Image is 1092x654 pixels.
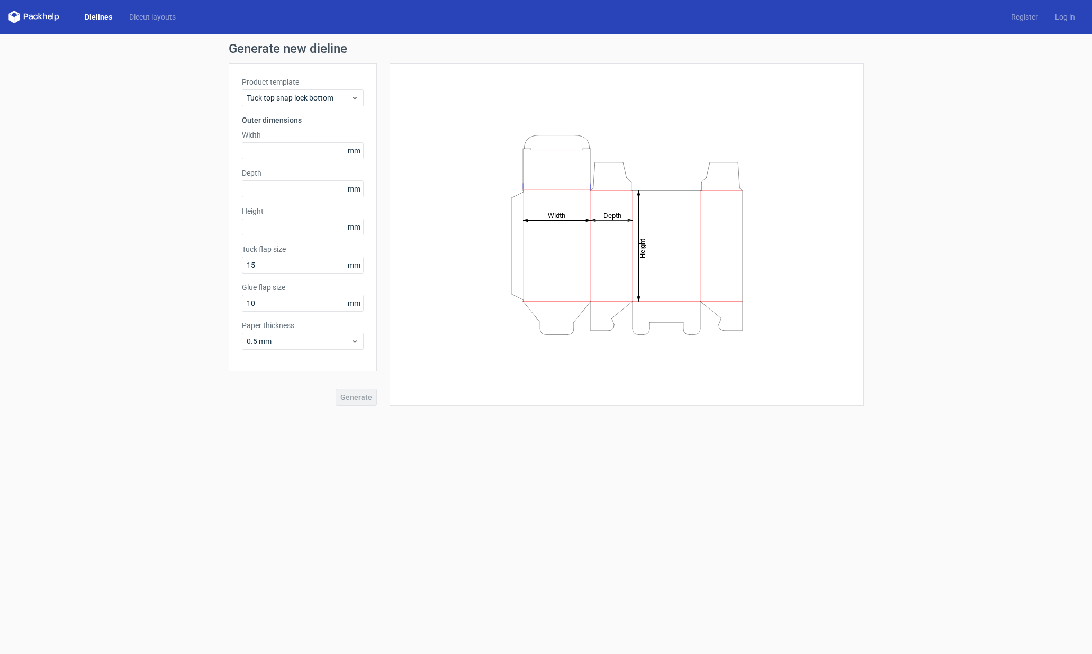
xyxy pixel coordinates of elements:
[345,143,363,159] span: mm
[242,130,364,140] label: Width
[242,244,364,255] label: Tuck flap size
[638,238,646,258] tspan: Height
[345,181,363,197] span: mm
[345,295,363,311] span: mm
[76,12,121,22] a: Dielines
[547,211,565,219] tspan: Width
[345,257,363,273] span: mm
[247,336,351,347] span: 0.5 mm
[242,206,364,216] label: Height
[121,12,184,22] a: Diecut layouts
[242,282,364,293] label: Glue flap size
[345,219,363,235] span: mm
[242,320,364,331] label: Paper thickness
[242,115,364,125] h3: Outer dimensions
[229,42,864,55] h1: Generate new dieline
[1003,12,1046,22] a: Register
[242,168,364,178] label: Depth
[247,93,351,103] span: Tuck top snap lock bottom
[242,77,364,87] label: Product template
[1046,12,1084,22] a: Log in
[603,211,621,219] tspan: Depth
